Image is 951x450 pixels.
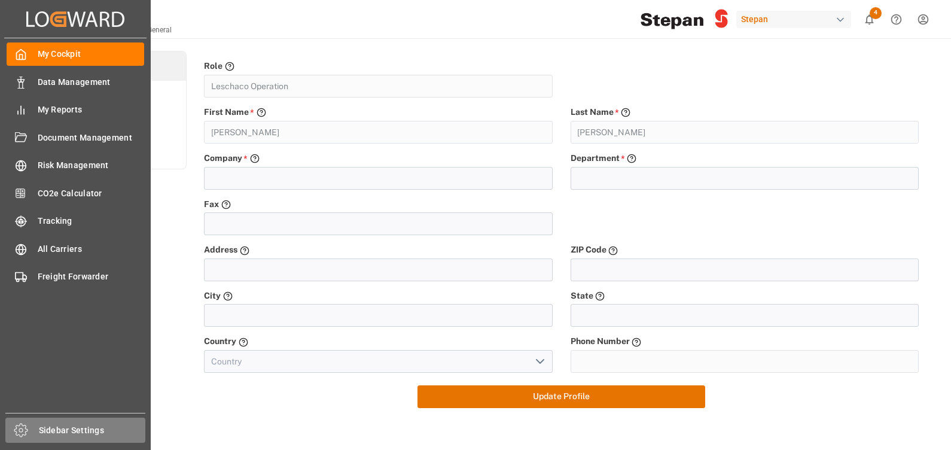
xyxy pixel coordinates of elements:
[856,6,883,33] button: show 4 new notifications
[204,152,242,165] label: Company
[38,215,145,227] span: Tracking
[7,154,144,177] a: Risk Management
[204,350,552,373] input: Country
[571,290,593,302] label: State
[7,70,144,93] a: Data Management
[736,8,856,31] button: Stepan
[7,237,144,260] a: All Carriers
[7,98,144,121] a: My Reports
[7,209,144,233] a: Tracking
[204,198,219,211] label: Fax
[530,352,548,371] button: open menu
[7,265,144,288] a: Freight Forwarder
[571,244,606,256] label: ZIP Code
[7,42,144,66] a: My Cockpit
[39,424,146,437] span: Sidebar Settings
[641,9,728,30] img: Stepan_Company_logo.svg.png_1713531530.png
[204,60,222,72] label: Role
[204,244,237,256] label: Address
[38,243,145,256] span: All Carriers
[204,290,221,302] label: City
[571,335,630,348] label: Phone Number
[38,187,145,200] span: CO2e Calculator
[7,181,144,205] a: CO2e Calculator
[736,11,851,28] div: Stepan
[38,270,145,283] span: Freight Forwarder
[7,126,144,149] a: Document Management
[571,152,620,165] label: Department
[38,76,145,89] span: Data Management
[38,104,145,116] span: My Reports
[883,6,910,33] button: Help Center
[38,132,145,144] span: Document Management
[38,48,145,60] span: My Cockpit
[870,7,882,19] span: 4
[38,159,145,172] span: Risk Management
[571,106,614,119] label: Last Name
[204,335,236,348] label: Country
[417,385,705,408] button: Update Profile
[204,106,249,119] label: First Name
